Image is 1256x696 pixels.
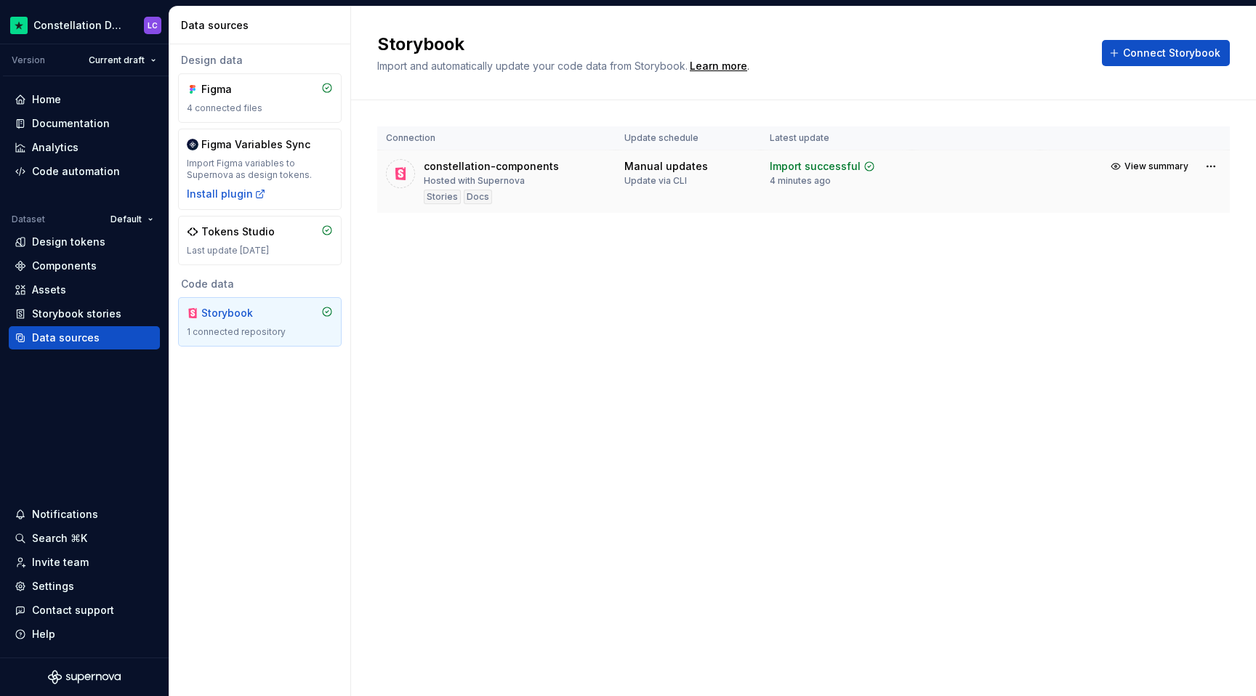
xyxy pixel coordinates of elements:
div: Design tokens [32,235,105,249]
a: Storybook1 connected repository [178,297,342,347]
button: Constellation Design SystemLC [3,9,166,41]
button: Default [104,209,160,230]
div: Data sources [32,331,100,345]
a: Figma4 connected files [178,73,342,123]
div: Storybook stories [32,307,121,321]
div: Code data [178,277,342,291]
div: Last update [DATE] [187,245,333,256]
span: Import and automatically update your code data from Storybook. [377,60,688,72]
div: Hosted with Supernova [424,175,525,187]
div: Data sources [181,18,345,33]
div: Assets [32,283,66,297]
button: Install plugin [187,187,266,201]
a: Components [9,254,160,278]
div: Import Figma variables to Supernova as design tokens. [187,158,333,181]
div: Search ⌘K [32,531,87,546]
div: Dataset [12,214,45,225]
div: Help [32,627,55,642]
span: Current draft [89,54,145,66]
div: LC [148,20,158,31]
div: Components [32,259,97,273]
div: Storybook [201,306,271,320]
div: Analytics [32,140,78,155]
a: Assets [9,278,160,302]
span: Default [110,214,142,225]
button: Current draft [82,50,163,70]
a: Home [9,88,160,111]
div: constellation-components [424,159,559,174]
a: Analytics [9,136,160,159]
a: Code automation [9,160,160,183]
div: Figma Variables Sync [201,137,310,152]
a: Figma Variables SyncImport Figma variables to Supernova as design tokens.Install plugin [178,129,342,210]
a: Storybook stories [9,302,160,325]
div: Manual updates [624,159,708,174]
div: Design data [178,53,342,68]
div: Figma [201,82,271,97]
div: 4 connected files [187,102,333,114]
div: Constellation Design System [33,18,126,33]
div: Settings [32,579,74,594]
div: Update via CLI [624,175,687,187]
div: Stories [424,190,461,204]
div: Contact support [32,603,114,618]
div: Code automation [32,164,120,179]
th: Latest update [761,126,912,150]
div: Documentation [32,116,110,131]
svg: Supernova Logo [48,670,121,684]
div: Docs [464,190,492,204]
div: 4 minutes ago [770,175,831,187]
div: Import successful [770,159,861,174]
button: Search ⌘K [9,527,160,550]
h2: Storybook [377,33,1084,56]
div: Notifications [32,507,98,522]
img: d602db7a-5e75-4dfe-a0a4-4b8163c7bad2.png [10,17,28,34]
span: View summary [1124,161,1188,172]
a: Learn more [690,59,747,73]
button: Help [9,623,160,646]
button: Connect Storybook [1102,40,1230,66]
button: Contact support [9,599,160,622]
div: Version [12,54,45,66]
div: Invite team [32,555,89,570]
a: Settings [9,575,160,598]
div: Tokens Studio [201,224,275,239]
button: View summary [1106,156,1195,177]
th: Update schedule [616,126,761,150]
a: Design tokens [9,230,160,254]
a: Tokens StudioLast update [DATE] [178,216,342,265]
a: Invite team [9,551,160,574]
span: . [688,61,749,72]
a: Documentation [9,112,160,135]
span: Connect Storybook [1123,46,1220,60]
button: Notifications [9,503,160,526]
a: Data sources [9,326,160,349]
div: Home [32,92,61,107]
th: Connection [377,126,616,150]
div: 1 connected repository [187,326,333,338]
